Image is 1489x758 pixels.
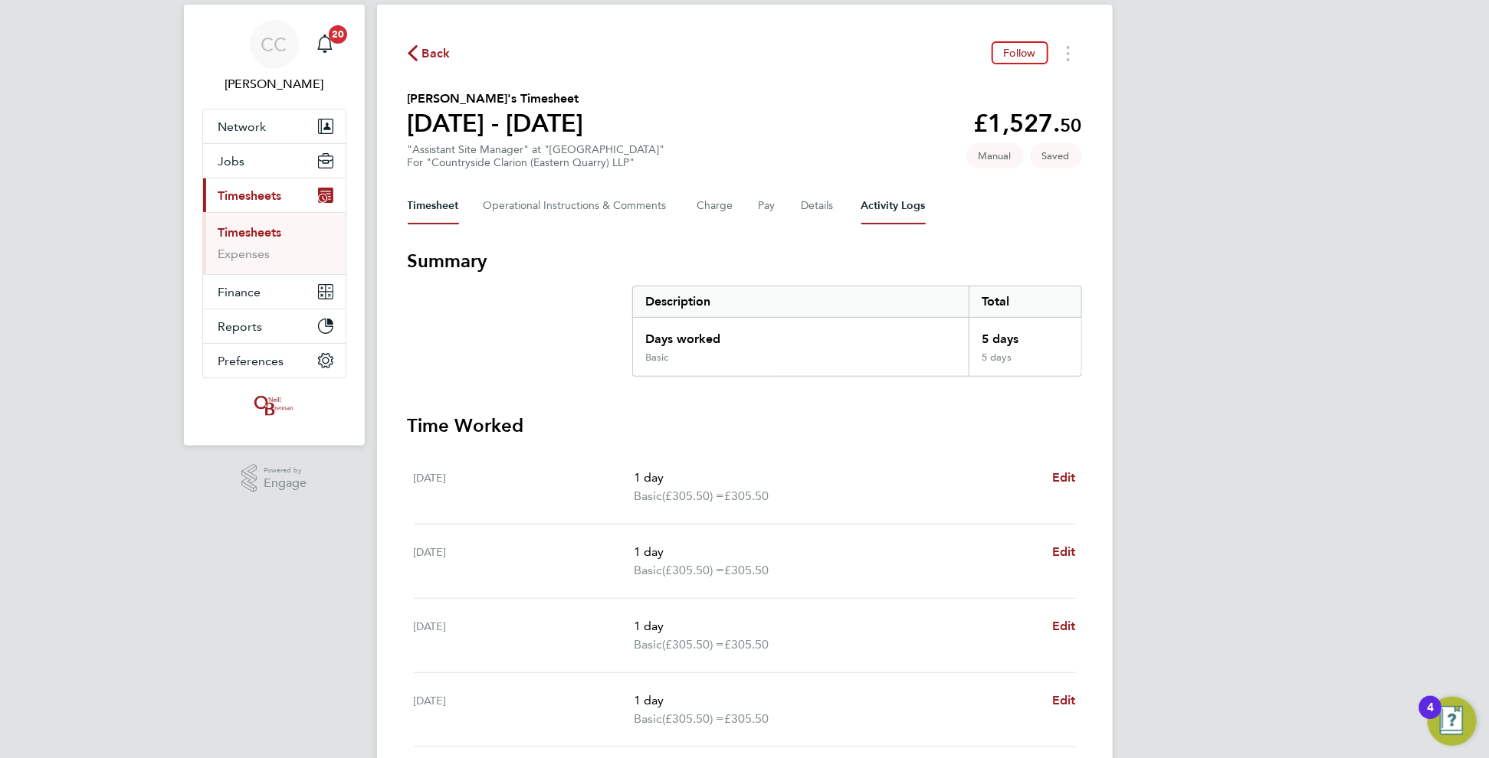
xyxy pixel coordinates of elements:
[264,464,307,477] span: Powered by
[969,318,1081,351] div: 5 days
[633,318,969,351] div: Days worked
[724,563,769,577] span: £305.50
[1052,543,1076,561] a: Edit
[408,44,451,63] button: Back
[218,319,263,334] span: Reports
[662,563,724,577] span: (£305.50) =
[264,477,307,490] span: Engage
[408,143,665,169] div: "Assistant Site Manager" at "[GEOGRAPHIC_DATA]"
[861,188,926,224] button: Activity Logs
[414,469,635,505] div: [DATE]
[422,44,451,63] span: Back
[218,188,282,203] span: Timesheets
[1052,617,1076,635] a: Edit
[202,394,346,418] a: Go to home page
[408,108,584,139] h1: [DATE] - [DATE]
[724,488,769,503] span: £305.50
[634,691,1039,710] p: 1 day
[1052,691,1076,710] a: Edit
[1061,114,1082,136] span: 50
[203,178,346,212] button: Timesheets
[634,635,662,654] span: Basic
[1004,46,1036,60] span: Follow
[203,109,346,143] button: Network
[414,691,635,728] div: [DATE]
[969,351,1081,376] div: 5 days
[184,5,365,446] nav: Main navigation
[645,351,668,364] div: Basic
[218,225,282,240] a: Timesheets
[1052,469,1076,487] a: Edit
[1052,470,1076,485] span: Edit
[203,212,346,274] div: Timesheets
[241,464,307,493] a: Powered byEngage
[203,275,346,309] button: Finance
[218,354,284,368] span: Preferences
[662,637,724,652] span: (£305.50) =
[634,487,662,505] span: Basic
[414,543,635,580] div: [DATE]
[218,285,261,299] span: Finance
[1030,143,1082,168] span: This timesheet is Saved.
[697,188,734,224] button: Charge
[329,25,347,44] span: 20
[974,109,1082,138] app-decimal: £1,527.
[408,90,584,108] h2: [PERSON_NAME]'s Timesheet
[202,75,346,93] span: Charlotte Carter
[634,543,1039,561] p: 1 day
[634,469,1039,487] p: 1 day
[218,119,267,134] span: Network
[203,144,346,178] button: Jobs
[802,188,837,224] button: Details
[634,561,662,580] span: Basic
[662,711,724,726] span: (£305.50) =
[1052,693,1076,707] span: Edit
[218,154,245,168] span: Jobs
[484,188,673,224] button: Operational Instructions & Comments
[966,143,1024,168] span: This timesheet was manually created.
[634,710,662,728] span: Basic
[251,394,296,418] img: oneillandbrennan-logo-retina.png
[633,286,969,317] div: Description
[408,249,1082,273] h3: Summary
[203,344,346,377] button: Preferences
[634,617,1039,635] p: 1 day
[310,20,340,69] a: 20
[1054,41,1082,65] button: Timesheets Menu
[992,41,1048,64] button: Follow
[724,637,769,652] span: £305.50
[408,413,1082,438] h3: Time Worked
[408,156,665,169] div: For "Countryside Clarion (Eastern Quarry) LLP"
[662,488,724,503] span: (£305.50) =
[724,711,769,726] span: £305.50
[202,20,346,93] a: CC[PERSON_NAME]
[1428,697,1477,746] button: Open Resource Center, 4 new notifications
[408,188,459,224] button: Timesheet
[969,286,1081,317] div: Total
[414,617,635,654] div: [DATE]
[203,309,346,343] button: Reports
[632,286,1082,377] div: Summary
[759,188,777,224] button: Pay
[218,247,271,261] a: Expenses
[1052,544,1076,559] span: Edit
[1052,619,1076,633] span: Edit
[261,34,287,54] span: CC
[1427,707,1434,727] div: 4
